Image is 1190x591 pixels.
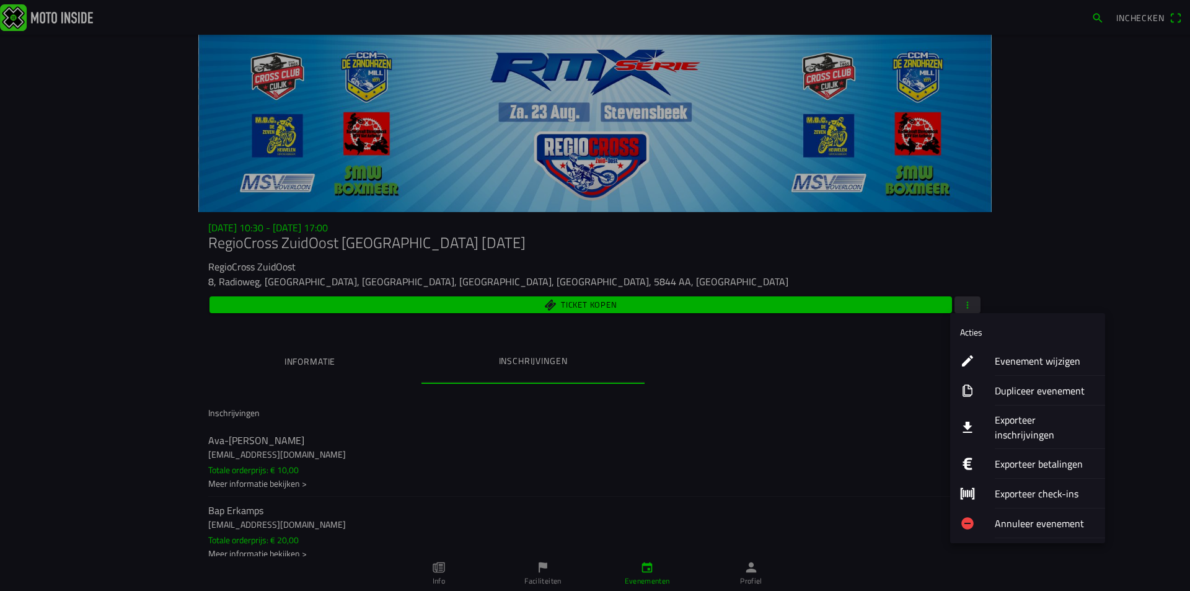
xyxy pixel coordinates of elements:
ion-label: Exporteer betalingen [995,456,1095,471]
ion-label: Exporteer inschrijvingen [995,412,1095,442]
ion-label: Annuleer evenement [995,516,1095,531]
ion-icon: create [960,353,975,368]
ion-label: Dupliceer evenement [995,383,1095,398]
ion-label: Acties [960,326,982,339]
ion-label: Exporteer check-ins [995,486,1095,501]
ion-icon: copy [960,383,975,398]
ion-icon: remove circle [960,516,975,531]
ion-label: Evenement wijzigen [995,353,1095,368]
ion-icon: download [960,420,975,435]
ion-icon: logo euro [960,456,975,471]
ion-icon: barcode [960,486,975,501]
